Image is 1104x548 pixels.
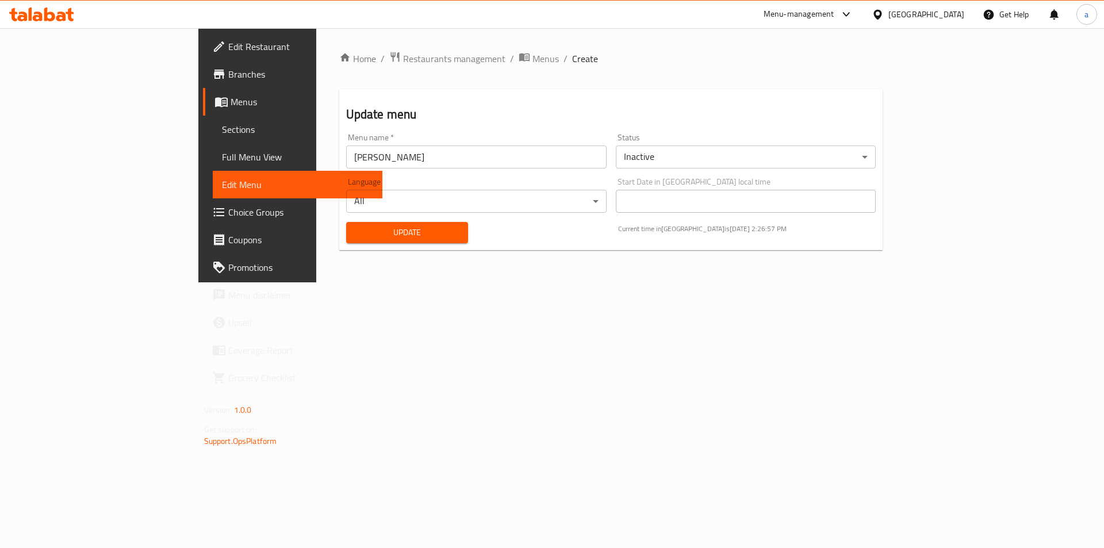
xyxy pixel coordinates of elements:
[203,88,383,116] a: Menus
[204,403,232,417] span: Version:
[572,52,598,66] span: Create
[222,150,374,164] span: Full Menu View
[519,51,559,66] a: Menus
[213,143,383,171] a: Full Menu View
[355,225,459,240] span: Update
[231,95,374,109] span: Menus
[203,364,383,392] a: Grocery Checklist
[389,51,505,66] a: Restaurants management
[203,254,383,281] a: Promotions
[228,260,374,274] span: Promotions
[203,33,383,60] a: Edit Restaurant
[213,116,383,143] a: Sections
[203,60,383,88] a: Branches
[616,145,876,168] div: Inactive
[234,403,252,417] span: 1.0.0
[204,422,257,437] span: Get support on:
[228,67,374,81] span: Branches
[346,106,876,123] h2: Update menu
[381,52,385,66] li: /
[346,190,607,213] div: All
[203,226,383,254] a: Coupons
[563,52,568,66] li: /
[228,343,374,357] span: Coverage Report
[403,52,505,66] span: Restaurants management
[203,336,383,364] a: Coverage Report
[346,145,607,168] input: Please enter Menu name
[228,371,374,385] span: Grocery Checklist
[228,288,374,302] span: Menu disclaimer
[1084,8,1088,21] span: a
[888,8,964,21] div: [GEOGRAPHIC_DATA]
[346,222,468,243] button: Update
[532,52,559,66] span: Menus
[204,434,277,449] a: Support.OpsPlatform
[339,51,883,66] nav: breadcrumb
[213,171,383,198] a: Edit Menu
[764,7,834,21] div: Menu-management
[228,316,374,329] span: Upsell
[203,281,383,309] a: Menu disclaimer
[203,309,383,336] a: Upsell
[228,205,374,219] span: Choice Groups
[203,198,383,226] a: Choice Groups
[228,233,374,247] span: Coupons
[618,224,876,234] p: Current time in [GEOGRAPHIC_DATA] is [DATE] 2:26:57 PM
[222,122,374,136] span: Sections
[222,178,374,191] span: Edit Menu
[510,52,514,66] li: /
[228,40,374,53] span: Edit Restaurant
